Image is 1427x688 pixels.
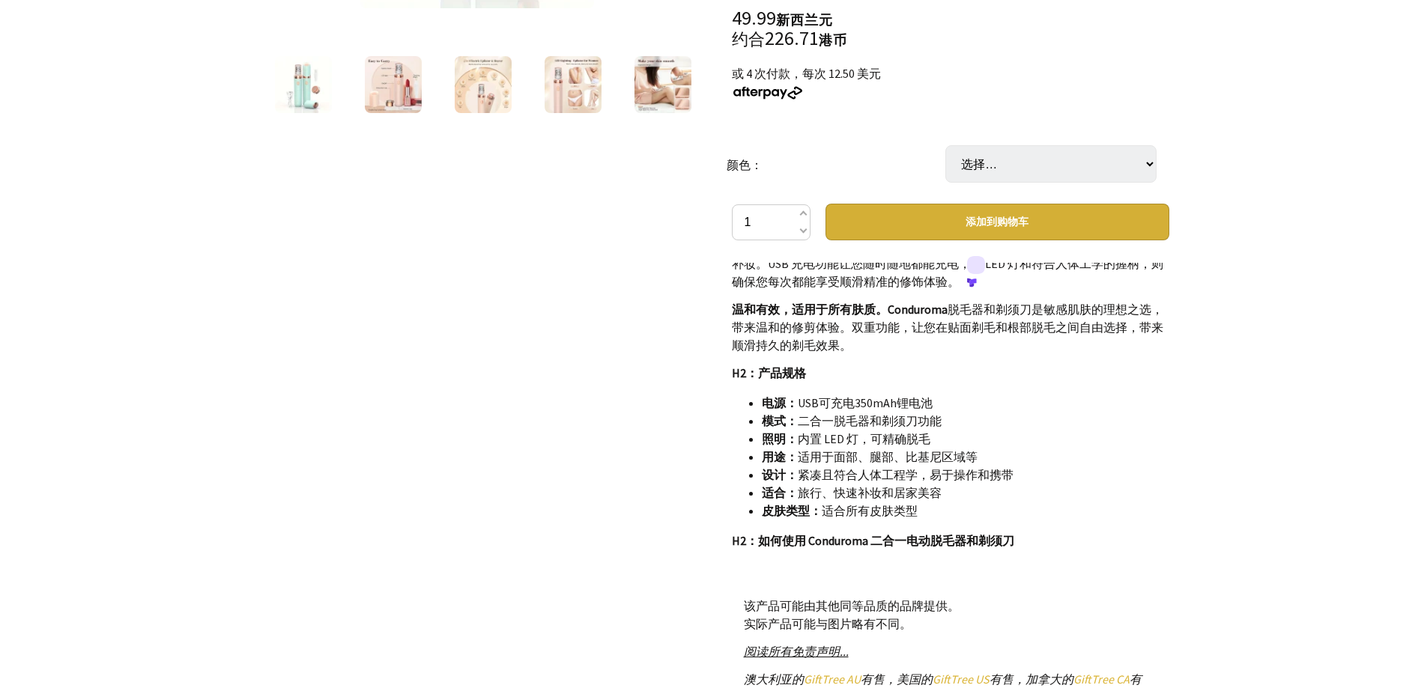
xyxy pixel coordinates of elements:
font: 该产品可能由其他同等品质的品牌提供。 [744,598,960,613]
font: 新西兰元 [776,11,833,28]
font: 紧凑且符合人体工程学，易于操作和携带 [798,467,1014,482]
button: 添加到购物车 [825,204,1169,240]
font: 有售，美国的 [861,672,933,687]
font: 内置 LED 灯，可精确脱毛 [798,431,930,446]
font: 照明： [762,431,798,446]
font: 温和有效，适用于所有肤质。Conduroma [732,302,948,317]
a: GiftTree US [933,672,990,687]
font: 设计： [762,467,798,482]
font: 添加到购物车 [966,215,1028,228]
font: 皮肤类型： [762,503,822,518]
font: 澳大利亚的 [744,672,804,687]
img: Conduroma 女士二合一电动脱毛器和剃须刀，USB 充电式面部脱毛，18 个镊子精密修剪器，适用于面部、腿部、比基尼线、手臂，4-12V 工作电压，350mAh 锂电池 [545,56,602,113]
font: 电源： [762,395,798,410]
font: 49.99 [732,5,776,30]
font: 港币 [819,31,847,49]
font: 适合所有皮肤类型 [822,503,918,518]
font: 小巧的可充电设计，让这款设备非常适合旅行或外出时进行补妆。USB 充电功能让您随时随地都能充电，而 LED 灯和符合人体工学的握柄，则确保您每次都能享受顺滑精准的修饰体验。 [732,238,1163,289]
img: Conduroma 女士二合一电动脱毛器和剃须刀，USB 充电式面部脱毛，18 个镊子精密修剪器，适用于面部、腿部、比基尼线、手臂，4-12V 工作电压，350mAh 锂电池 [275,56,332,113]
img: Conduroma 女士二合一电动脱毛器和剃须刀，USB 充电式面部脱毛，18 个镊子精密修剪器，适用于面部、腿部、比基尼线、手臂，4-12V 工作电压，350mAh 锂电池 [634,56,691,113]
font: 适用于面部、腿部、比基尼区域等 [798,449,978,464]
a: GiftTree CA [1073,672,1130,687]
img: 后付款 [732,86,804,100]
img: Conduroma 女士二合一电动脱毛器和剃须刀，USB 充电式面部脱毛，18 个镊子精密修剪器，适用于面部、腿部、比基尼线、手臂，4-12V 工作电压，350mAh 锂电池 [455,56,512,113]
font: 脱毛器和剃须刀是敏感肌肤的理想之选，带来温和的修剪体验。双重功能，让您在贴面剃毛和根部脱毛之间自由选择，带来顺滑持久的剃毛效果。 [732,302,1163,353]
font: 实际产品可能与图片略有不同。 [744,616,912,631]
font: H2：如何使用 Conduroma 二合一电动脱毛器和剃须刀 [732,533,1014,548]
img: Conduroma 女士二合一电动脱毛器和剃须刀，USB 充电式面部脱毛，18 个镊子精密修剪器，适用于面部、腿部、比基尼线、手臂，4-12V 工作电压，350mAh 锂电池 [365,56,422,113]
font: 适合： [762,485,798,500]
font: 226.71 [765,25,819,50]
font: USB可充电350mAh锂电池 [798,395,933,410]
font: 用途： [762,449,798,464]
font: 旅行、快速补妆和居家美容 [798,485,942,500]
font: 颜色： [727,158,763,173]
font: 有售，加拿大的 [990,672,1073,687]
font: 模式： [762,413,798,428]
font: H2：产品规格 [732,365,806,380]
font: 约合 [732,29,765,49]
font: 二合一脱毛器和剃须刀功能 [798,413,942,428]
a: 阅读所有免责声明... [744,644,849,659]
font: 或 4 次付款，每次 12.50 美元 [732,66,881,81]
a: GiftTree AU [804,672,861,687]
